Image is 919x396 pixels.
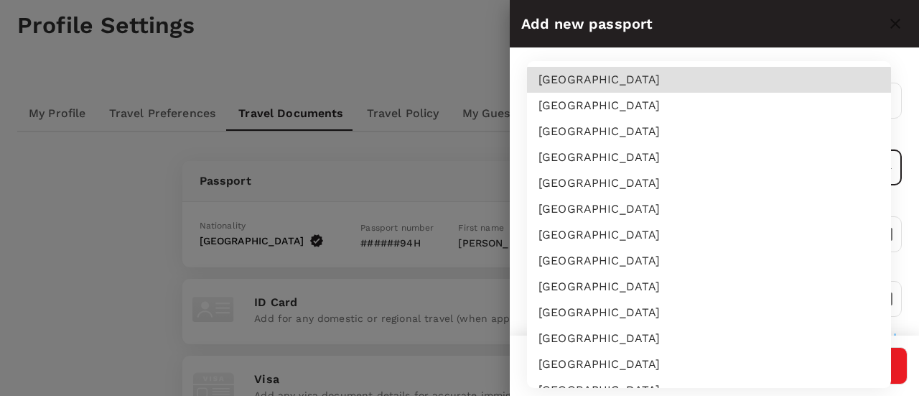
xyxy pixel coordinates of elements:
li: [GEOGRAPHIC_DATA] [527,196,891,222]
li: [GEOGRAPHIC_DATA] [527,144,891,170]
li: [GEOGRAPHIC_DATA] [527,300,891,326]
li: [GEOGRAPHIC_DATA] [527,222,891,248]
li: [GEOGRAPHIC_DATA] [527,351,891,377]
li: [GEOGRAPHIC_DATA] [527,119,891,144]
li: [GEOGRAPHIC_DATA] [527,326,891,351]
li: [GEOGRAPHIC_DATA] [527,93,891,119]
li: [GEOGRAPHIC_DATA] [527,274,891,300]
li: [GEOGRAPHIC_DATA] [527,170,891,196]
li: [GEOGRAPHIC_DATA] [527,67,891,93]
li: [GEOGRAPHIC_DATA] [527,248,891,274]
